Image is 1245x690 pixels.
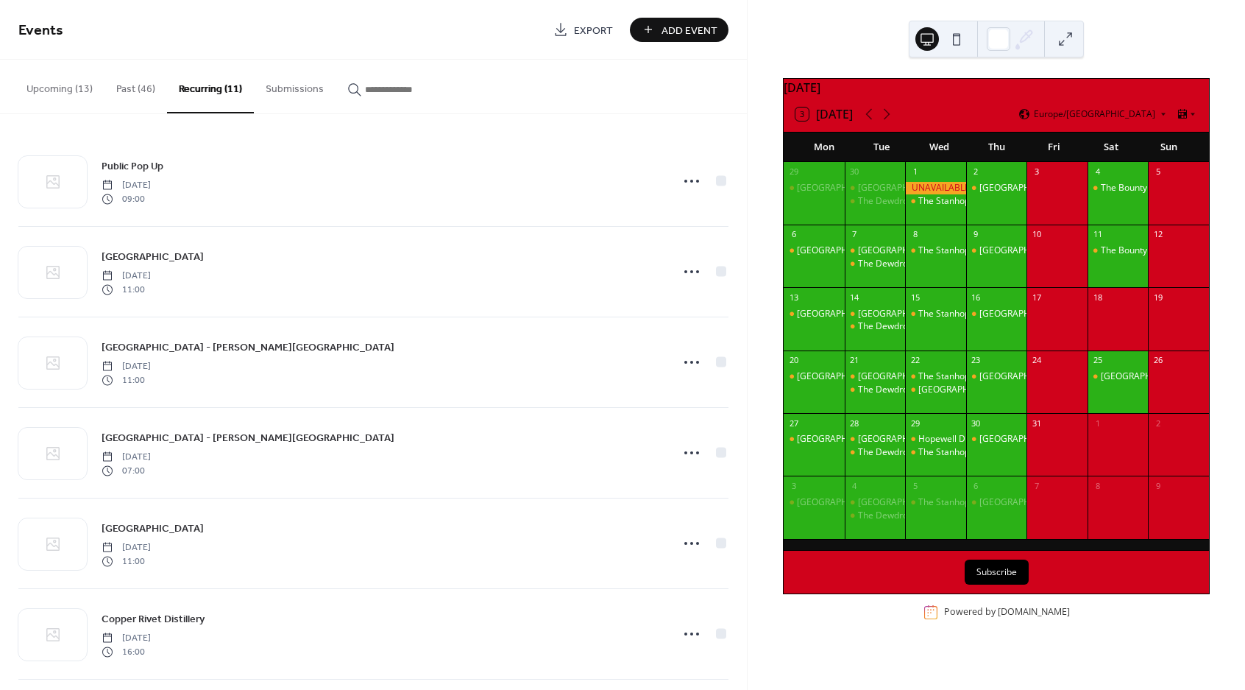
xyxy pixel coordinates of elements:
[966,182,1027,194] div: Medway City Estate - Sir Thomas Longley Road
[918,244,1093,257] div: The Stanhope Arms, [GEOGRAPHIC_DATA]
[102,159,163,175] span: Public Pop Up
[845,308,906,320] div: Gillingham Business Park
[104,60,167,112] button: Past (46)
[966,370,1027,383] div: Medway City Estate - Sir Thomas Longley Road
[102,373,151,387] span: 11:00
[788,418,799,429] div: 27
[1031,480,1042,491] div: 7
[784,182,845,194] div: West Yoke Farm
[1088,244,1149,257] div: The Bounty
[905,182,966,194] div: UNAVAILABLE
[858,370,947,383] div: [GEOGRAPHIC_DATA]
[849,418,860,429] div: 28
[858,320,913,333] div: The Dewdrop
[102,340,394,356] span: [GEOGRAPHIC_DATA] - [PERSON_NAME][GEOGRAPHIC_DATA]
[102,431,394,446] span: [GEOGRAPHIC_DATA] - [PERSON_NAME][GEOGRAPHIC_DATA]
[905,308,966,320] div: The Stanhope Arms, Brastead
[909,480,921,491] div: 5
[971,292,982,303] div: 16
[797,433,886,446] div: [GEOGRAPHIC_DATA]
[966,496,1027,509] div: Medway City Estate - Sir Thomas Longley Road
[102,248,204,265] a: [GEOGRAPHIC_DATA]
[102,179,151,192] span: [DATE]
[849,229,860,240] div: 7
[784,244,845,257] div: West Yoke Farm
[102,521,204,537] span: [GEOGRAPHIC_DATA]
[18,16,63,45] span: Events
[1152,480,1163,491] div: 9
[971,418,982,429] div: 30
[102,464,151,477] span: 07:00
[849,292,860,303] div: 14
[998,606,1070,619] a: [DOMAIN_NAME]
[845,195,906,208] div: The Dewdrop
[102,360,151,373] span: [DATE]
[1031,355,1042,366] div: 24
[102,451,151,464] span: [DATE]
[788,292,799,303] div: 13
[845,384,906,396] div: The Dewdrop
[979,244,1234,257] div: [GEOGRAPHIC_DATA] - [PERSON_NAME][GEOGRAPHIC_DATA]
[966,433,1027,446] div: Medway City Estate - Sir Thomas Longley Road
[965,560,1029,585] button: Subscribe
[784,370,845,383] div: West Yoke Farm
[909,292,921,303] div: 15
[944,606,1070,619] div: Powered by
[979,496,1234,509] div: [GEOGRAPHIC_DATA] - [PERSON_NAME][GEOGRAPHIC_DATA]
[630,18,728,42] button: Add Event
[905,446,966,459] div: The Stanhope Arms, Brastead
[1152,166,1163,177] div: 5
[102,612,205,627] span: Copper Rivet Distillery
[845,370,906,383] div: Gillingham Business Park
[858,182,947,194] div: [GEOGRAPHIC_DATA]
[102,250,204,265] span: [GEOGRAPHIC_DATA]
[542,18,624,42] a: Export
[797,308,886,320] div: [GEOGRAPHIC_DATA]
[966,308,1027,320] div: Medway City Estate - Sir Thomas Longley Road
[971,355,982,366] div: 23
[102,429,394,446] a: [GEOGRAPHIC_DATA] - [PERSON_NAME][GEOGRAPHIC_DATA]
[909,229,921,240] div: 8
[102,270,151,283] span: [DATE]
[853,133,910,162] div: Tue
[1092,418,1103,429] div: 1
[784,79,1209,96] div: [DATE]
[102,632,151,645] span: [DATE]
[102,158,163,175] a: Public Pop Up
[1031,292,1042,303] div: 17
[1101,244,1147,257] div: The Bounty
[905,195,966,208] div: The Stanhope Arms, Brastead
[797,182,886,194] div: [GEOGRAPHIC_DATA]
[102,541,151,555] span: [DATE]
[858,446,913,459] div: The Dewdrop
[979,308,1234,320] div: [GEOGRAPHIC_DATA] - [PERSON_NAME][GEOGRAPHIC_DATA]
[845,510,906,522] div: The Dewdrop
[795,133,853,162] div: Mon
[858,258,913,270] div: The Dewdrop
[788,480,799,491] div: 3
[1101,182,1147,194] div: The Bounty
[1092,480,1103,491] div: 8
[1140,133,1197,162] div: Sun
[1034,110,1155,119] span: Europe/[GEOGRAPHIC_DATA]
[979,182,1234,194] div: [GEOGRAPHIC_DATA] - [PERSON_NAME][GEOGRAPHIC_DATA]
[784,433,845,446] div: West Yoke Farm
[1152,229,1163,240] div: 12
[1092,292,1103,303] div: 18
[661,23,717,38] span: Add Event
[845,244,906,257] div: Gillingham Business Park
[15,60,104,112] button: Upcoming (13)
[1025,133,1082,162] div: Fri
[858,195,913,208] div: The Dewdrop
[858,433,947,446] div: [GEOGRAPHIC_DATA]
[918,384,1007,396] div: [GEOGRAPHIC_DATA]
[979,370,1234,383] div: [GEOGRAPHIC_DATA] - [PERSON_NAME][GEOGRAPHIC_DATA]
[1092,229,1103,240] div: 11
[905,384,966,396] div: Halfway Houses Primary School
[1152,355,1163,366] div: 26
[858,384,913,396] div: The Dewdrop
[102,610,205,627] a: Copper Rivet Distillery
[849,355,860,366] div: 21
[1092,355,1103,366] div: 25
[784,308,845,320] div: West Yoke Farm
